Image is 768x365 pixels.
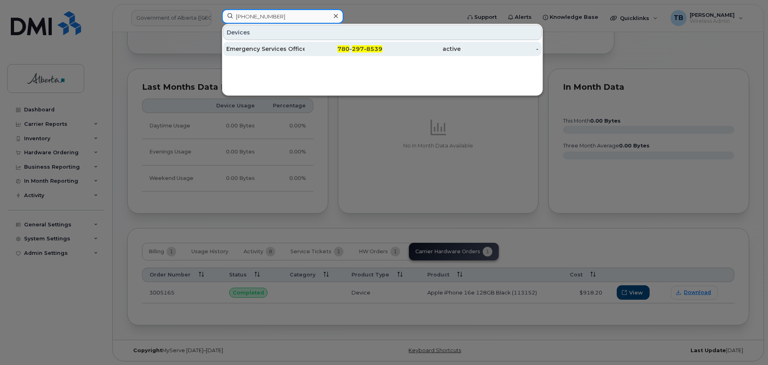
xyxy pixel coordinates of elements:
[305,45,383,53] div: -
[352,45,382,52] span: 297-8539
[223,42,542,56] a: Emergency Services Officer Vacant780-297-8539active-
[223,25,542,40] div: Devices
[382,45,461,53] div: active
[461,45,539,53] div: -
[337,45,349,52] span: 780
[222,9,343,24] input: Find something...
[226,45,305,53] div: Emergency Services Officer Vacant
